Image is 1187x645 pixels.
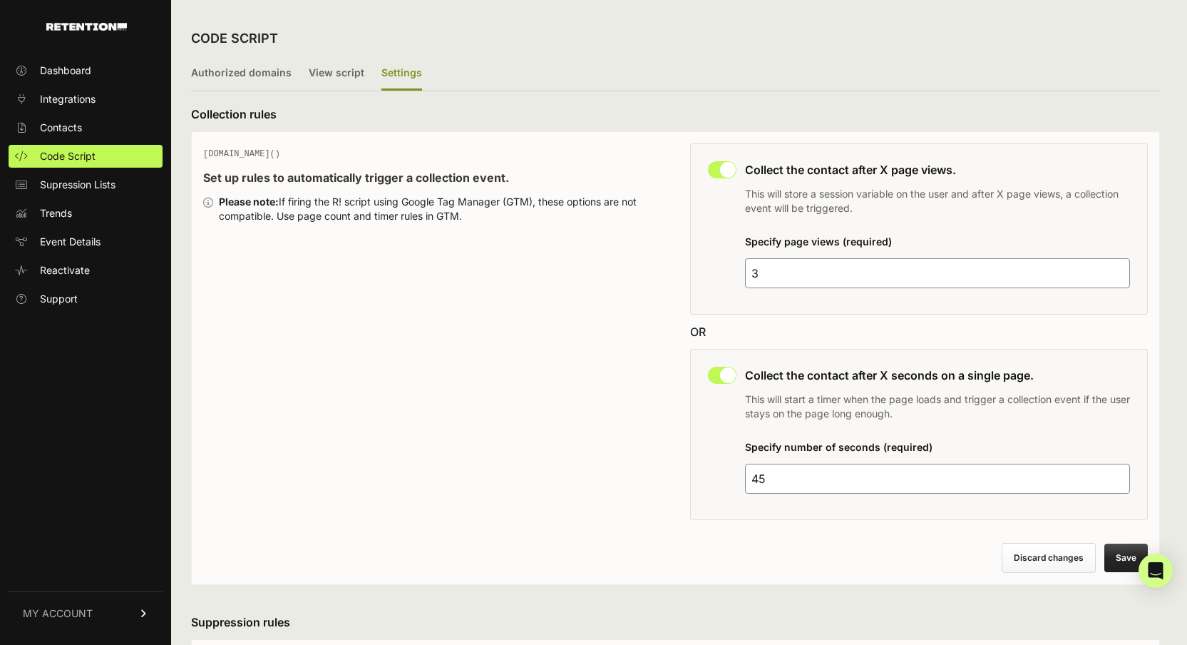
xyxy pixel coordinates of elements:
span: Trends [40,206,72,220]
span: Event Details [40,235,101,249]
label: Specify page views (required) [745,235,892,248]
button: Save [1104,544,1148,572]
div: If firing the R! script using Google Tag Manager (GTM), these options are not compatible. Use pag... [219,195,662,223]
span: Reactivate [40,263,90,278]
label: View script [309,57,364,91]
span: Dashboard [40,64,91,78]
span: MY ACCOUNT [23,606,93,621]
p: This will store a session variable on the user and after X page views, a collection event will be... [745,187,1131,215]
span: Supression Lists [40,178,115,192]
label: Specify number of seconds (required) [745,441,932,453]
a: MY ACCOUNT [9,591,163,635]
a: Reactivate [9,259,163,282]
h3: Collect the contact after X page views. [745,161,1131,178]
a: Dashboard [9,59,163,82]
div: Open Intercom Messenger [1139,554,1173,588]
div: OR [690,323,1149,340]
a: Event Details [9,230,163,253]
a: Support [9,288,163,310]
h3: Collect the contact after X seconds on a single page. [745,367,1131,384]
button: Discard changes [1002,543,1096,573]
input: 4 [745,258,1131,288]
p: This will start a timer when the page loads and trigger a collection event if the user stays on t... [745,392,1131,421]
h2: CODE SCRIPT [191,29,278,49]
span: Integrations [40,92,96,106]
span: Support [40,292,78,306]
input: 25 [745,464,1131,494]
img: Retention.com [46,23,127,31]
h3: Collection rules [191,106,1160,123]
h3: Suppression rules [191,614,1160,631]
span: Contacts [40,121,82,135]
a: Contacts [9,116,163,139]
a: Code Script [9,145,163,168]
strong: Set up rules to automatically trigger a collection event. [203,171,509,185]
a: Trends [9,202,163,225]
label: Settings [381,57,422,91]
span: [DOMAIN_NAME]() [203,149,280,159]
a: Integrations [9,88,163,111]
strong: Please note: [219,195,279,208]
a: Supression Lists [9,173,163,196]
label: Authorized domains [191,57,292,91]
span: Code Script [40,149,96,163]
